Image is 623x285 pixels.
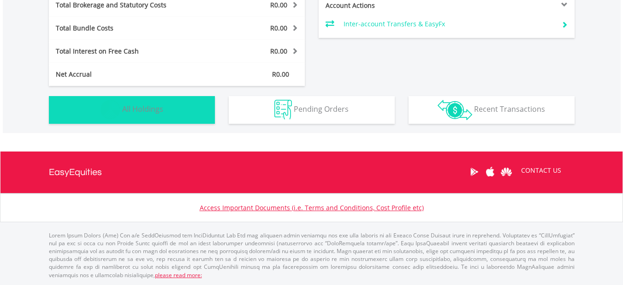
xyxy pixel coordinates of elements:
[122,104,163,114] span: All Holdings
[294,104,349,114] span: Pending Orders
[49,231,575,279] p: Lorem Ipsum Dolors (Ame) Con a/e SeddOeiusmod tem InciDiduntut Lab Etd mag aliquaen admin veniamq...
[482,158,498,186] a: Apple
[155,271,202,279] a: please read more:
[409,96,575,124] button: Recent Transactions
[515,158,568,183] a: CONTACT US
[49,70,198,79] div: Net Accrual
[344,17,554,31] td: Inter-account Transfers & EasyFx
[200,203,424,212] a: Access Important Documents (i.e. Terms and Conditions, Cost Profile etc)
[319,1,447,10] div: Account Actions
[498,158,515,186] a: Huawei
[272,70,289,79] span: R0.00
[474,104,545,114] span: Recent Transactions
[270,47,287,55] span: R0.00
[229,96,395,124] button: Pending Orders
[49,96,215,124] button: All Holdings
[438,100,472,120] img: transactions-zar-wht.png
[49,47,198,56] div: Total Interest on Free Cash
[274,100,292,120] img: pending_instructions-wht.png
[270,24,287,32] span: R0.00
[49,0,198,10] div: Total Brokerage and Statutory Costs
[101,100,120,120] img: holdings-wht.png
[270,0,287,9] span: R0.00
[49,24,198,33] div: Total Bundle Costs
[466,158,482,186] a: Google Play
[49,152,102,193] a: EasyEquities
